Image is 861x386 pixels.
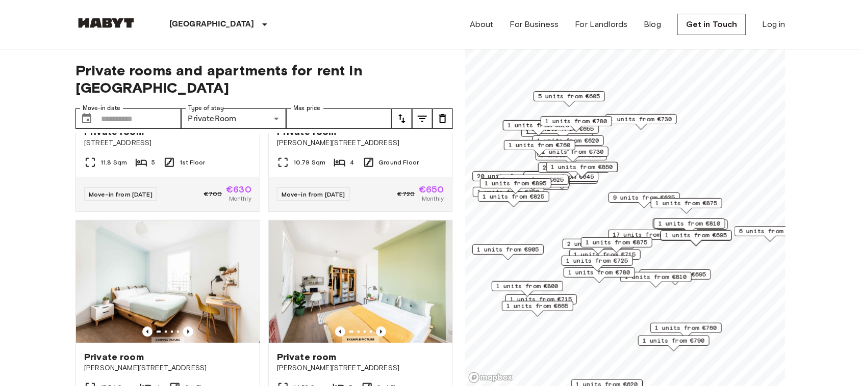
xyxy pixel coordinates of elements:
div: Map marker [504,140,575,156]
div: Map marker [492,281,563,297]
span: Monthly [422,194,444,203]
span: 20 units from €655 [477,172,543,181]
div: Map marker [650,323,722,339]
button: Previous image [183,326,193,337]
div: Map marker [651,198,722,214]
span: 2 units from €695 [644,270,706,279]
div: Map marker [534,91,605,107]
div: Map marker [478,191,549,207]
span: 17 units from €650 [613,230,679,239]
button: tune [412,108,433,129]
div: Map marker [546,162,618,178]
a: For Landlords [575,18,628,31]
span: 1 units from €810 [625,272,687,282]
div: Map marker [503,120,574,136]
div: Map marker [653,218,724,234]
span: 10.79 Sqm [293,158,325,167]
button: Choose date [77,108,97,129]
a: Blog [644,18,662,31]
span: [STREET_ADDRESS] [84,138,251,148]
span: Move-in from [DATE] [89,190,153,198]
div: Map marker [473,171,548,187]
div: Map marker [524,172,599,187]
span: 1 units from €895 [485,179,547,188]
span: 1 units from €730 [610,115,672,124]
span: 1 units from €780 [568,268,630,277]
span: 1 units from €810 [659,219,721,228]
span: [PERSON_NAME][STREET_ADDRESS] [277,138,444,148]
label: Move-in date [83,104,120,113]
div: Map marker [735,226,806,242]
span: 1 units from €800 [496,282,559,291]
div: Map marker [654,218,725,234]
span: 1 units from €825 [483,192,545,201]
span: 1 units from €725 [566,256,628,265]
button: Previous image [376,326,386,337]
span: 1 units from €790 [477,187,540,197]
img: Marketing picture of unit DE-01-09-020-02Q [76,220,260,343]
span: 1 units from €715 [510,295,572,304]
span: 14 units from €645 [528,172,594,181]
span: 1 units from €665 [507,301,569,311]
div: Map marker [541,116,612,132]
span: 5 [151,158,155,167]
span: Private rooms and apartments for rent in [GEOGRAPHIC_DATA] [75,62,453,96]
div: Map marker [638,336,710,351]
button: tune [392,108,412,129]
div: Map marker [525,171,596,187]
span: 5 units from €605 [538,92,600,101]
span: €700 [204,189,222,199]
span: 1 units from €790 [643,336,705,345]
span: 6 units from €645 [739,227,801,236]
div: PrivateRoom [181,108,287,129]
a: About [470,18,494,31]
span: Private room [277,351,337,363]
span: 1 units from €620 [508,121,570,130]
button: Previous image [142,326,153,337]
span: 4 [350,158,354,167]
span: 1 units from €780 [545,117,607,126]
div: Map marker [564,267,635,283]
span: 1 units from €875 [586,238,648,247]
div: Map marker [609,192,680,208]
span: 1 units from €760 [655,323,717,333]
a: For Business [510,18,559,31]
button: Previous image [335,326,345,337]
div: Map marker [538,162,610,178]
img: Marketing picture of unit DE-01-08-008-04Q [269,220,452,343]
span: 11.8 Sqm [100,158,127,167]
span: Monthly [229,194,251,203]
span: 1 units from €905 [477,245,539,254]
div: Map marker [536,150,607,166]
a: Mapbox logo [468,372,513,383]
span: €630 [226,185,251,194]
div: Map marker [609,230,683,245]
div: Map marker [562,256,633,271]
span: €650 [419,185,444,194]
span: 1 units from €695 [665,231,727,240]
label: Type of stay [188,104,224,113]
span: 1 units from €730 [542,147,604,156]
div: Map marker [605,114,677,130]
a: Log in [763,18,786,31]
img: Habyt [75,18,137,28]
span: 2 units from €655 [543,163,605,172]
span: 2 units from €865 [567,239,629,249]
span: 1 units from €850 [551,162,613,172]
button: tune [433,108,453,129]
span: Private room [84,351,144,363]
span: [PERSON_NAME][STREET_ADDRESS] [84,363,251,373]
span: 1 units from €760 [509,141,571,150]
span: 1 units from €715 [574,250,636,259]
div: Map marker [620,272,692,288]
a: Get in Touch [677,14,746,35]
p: [GEOGRAPHIC_DATA] [169,18,255,31]
span: 1st Floor [180,158,205,167]
span: 2 units from €625 [502,175,564,184]
div: Map marker [480,178,551,194]
span: €720 [398,189,415,199]
div: Map marker [640,269,711,285]
label: Max price [293,104,321,113]
span: Move-in from [DATE] [282,190,345,198]
div: Map marker [472,244,544,260]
